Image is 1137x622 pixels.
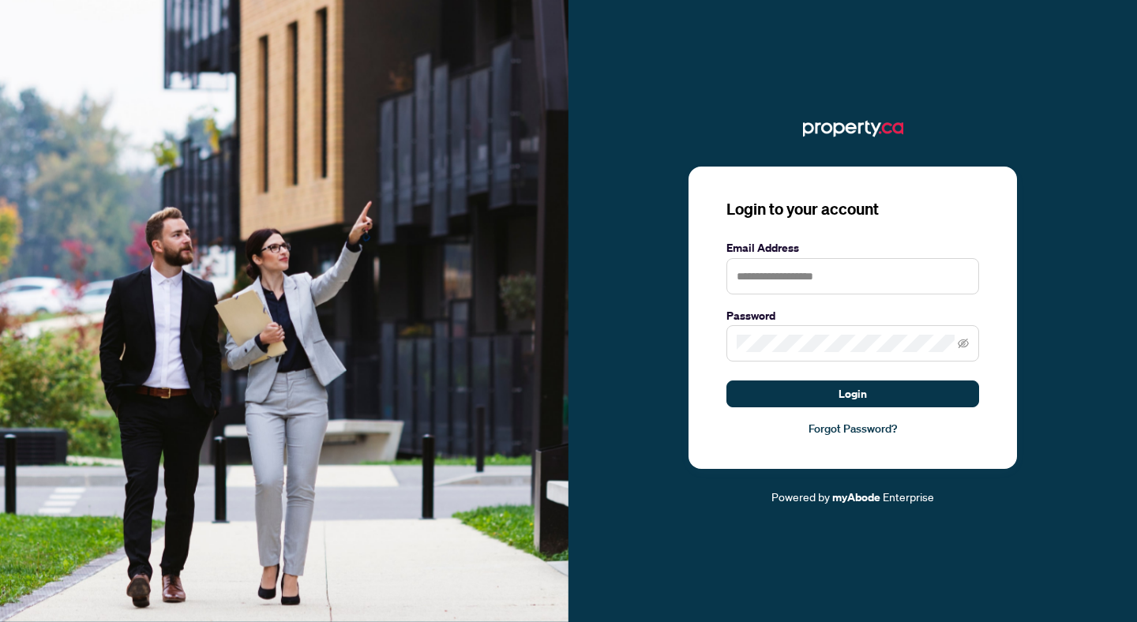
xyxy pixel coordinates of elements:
[726,239,979,257] label: Email Address
[839,381,867,407] span: Login
[771,489,830,504] span: Powered by
[726,380,979,407] button: Login
[803,116,903,141] img: ma-logo
[958,338,969,349] span: eye-invisible
[726,198,979,220] h3: Login to your account
[726,420,979,437] a: Forgot Password?
[726,307,979,324] label: Password
[883,489,934,504] span: Enterprise
[832,489,880,506] a: myAbode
